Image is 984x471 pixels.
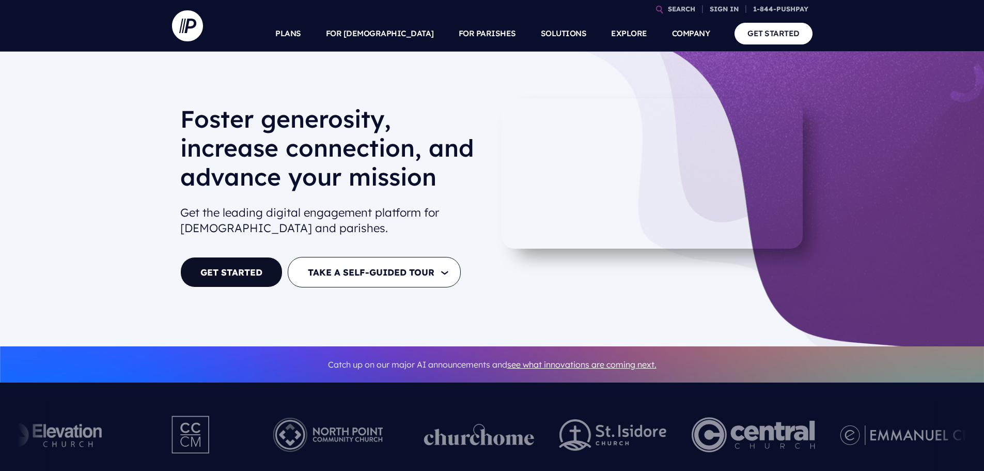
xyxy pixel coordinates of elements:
a: EXPLORE [611,16,647,52]
img: pp_logos_1 [424,424,535,446]
a: see what innovations are coming next. [507,359,657,370]
a: FOR [DEMOGRAPHIC_DATA] [326,16,434,52]
a: GET STARTED [735,23,813,44]
button: TAKE A SELF-GUIDED TOUR [288,257,461,287]
img: pp_logos_2 [559,419,667,451]
a: COMPANY [672,16,710,52]
img: Pushpay_Logo__NorthPoint [257,406,399,463]
img: Pushpay_Logo__CCM [150,406,232,463]
h1: Foster generosity, increase connection, and advance your mission [180,104,484,200]
a: SOLUTIONS [541,16,587,52]
a: PLANS [275,16,301,52]
img: Central Church Henderson NV [692,406,815,463]
h2: Get the leading digital engagement platform for [DEMOGRAPHIC_DATA] and parishes. [180,201,484,241]
a: GET STARTED [180,257,283,287]
a: FOR PARISHES [459,16,516,52]
p: Catch up on our major AI announcements and [180,353,804,376]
